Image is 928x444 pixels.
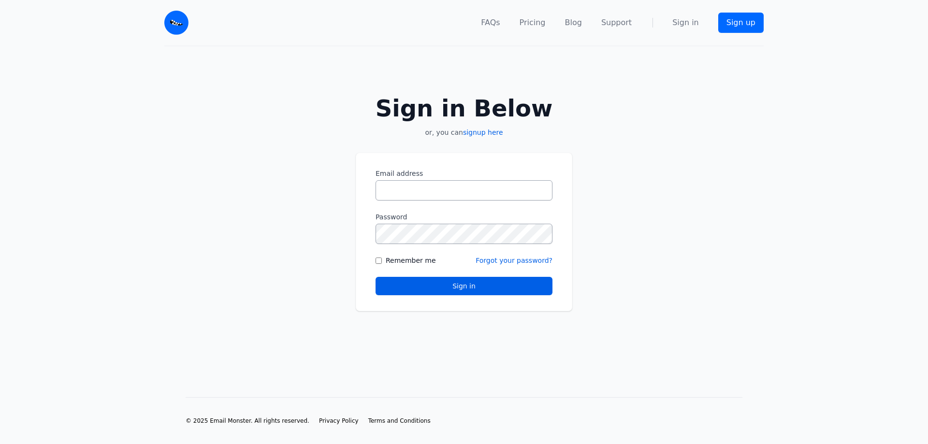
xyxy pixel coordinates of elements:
[368,417,431,424] span: Terms and Conditions
[520,17,546,29] a: Pricing
[481,17,500,29] a: FAQs
[601,17,632,29] a: Support
[565,17,582,29] a: Blog
[186,417,309,425] li: © 2025 Email Monster. All rights reserved.
[376,277,552,295] button: Sign in
[386,256,436,265] label: Remember me
[368,417,431,425] a: Terms and Conditions
[672,17,699,29] a: Sign in
[356,128,572,137] p: or, you can
[376,169,552,178] label: Email address
[319,417,359,424] span: Privacy Policy
[356,97,572,120] h2: Sign in Below
[376,212,552,222] label: Password
[319,417,359,425] a: Privacy Policy
[476,257,552,264] a: Forgot your password?
[718,13,764,33] a: Sign up
[463,129,503,136] a: signup here
[164,11,188,35] img: Email Monster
